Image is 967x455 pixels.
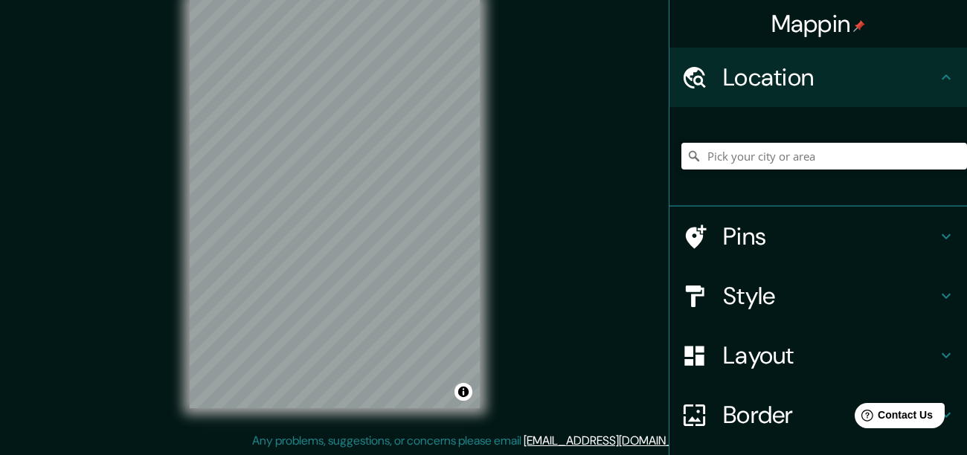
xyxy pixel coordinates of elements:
[669,266,967,326] div: Style
[669,385,967,445] div: Border
[853,20,865,32] img: pin-icon.png
[723,400,937,430] h4: Border
[771,9,866,39] h4: Mappin
[723,62,937,92] h4: Location
[723,281,937,311] h4: Style
[669,207,967,266] div: Pins
[669,326,967,385] div: Layout
[681,143,967,170] input: Pick your city or area
[454,383,472,401] button: Toggle attribution
[723,222,937,251] h4: Pins
[669,48,967,107] div: Location
[835,397,951,439] iframe: Help widget launcher
[723,341,937,370] h4: Layout
[252,432,710,450] p: Any problems, suggestions, or concerns please email .
[524,433,707,448] a: [EMAIL_ADDRESS][DOMAIN_NAME]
